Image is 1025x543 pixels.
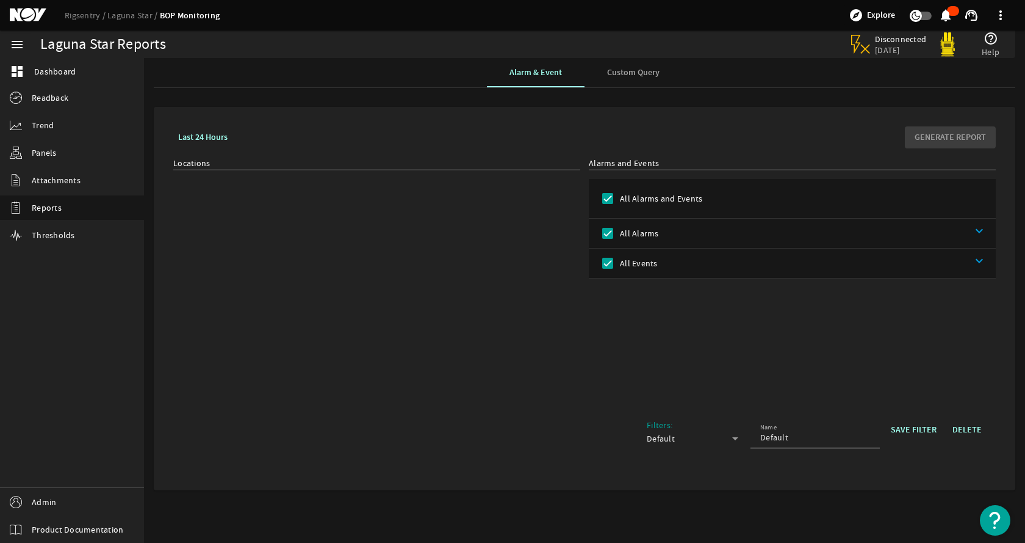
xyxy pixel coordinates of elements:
label: All Alarms and Events [617,192,702,205]
a: Laguna Star [107,10,160,21]
mat-icon: support_agent [964,8,979,23]
span: Help [982,46,999,58]
span: Explore [867,9,895,21]
button: Last 24 Hours [173,126,232,148]
button: DELETE [948,419,987,441]
mat-icon: help_outline [984,31,998,46]
span: Disconnected [875,34,927,45]
a: BOP Monitoring [160,10,220,21]
span: Product Documentation [32,523,123,536]
span: Alarm & Event [509,68,562,77]
button: Open Resource Center [980,505,1010,536]
span: SAVE FILTER [891,424,937,436]
span: [DATE] [875,45,927,56]
mat-icon: explore [849,8,863,23]
label: All Events [617,257,658,269]
span: Trend [32,119,54,131]
div: Laguna Star Reports [40,38,166,51]
a: Rigsentry [65,10,107,21]
span: Attachments [32,174,81,186]
span: Panels [32,147,57,159]
div: Locations [173,157,580,169]
span: Readback [32,92,68,104]
span: Filters: [647,420,672,431]
span: DELETE [952,424,982,436]
div: Alarms and Events [589,157,996,169]
mat-icon: menu [10,37,24,52]
span: Dashboard [34,65,76,78]
span: Thresholds [32,229,75,241]
b: Last 24 Hours [178,131,228,143]
img: Yellowpod.svg [935,32,960,57]
mat-label: Name [760,423,777,432]
button: more_vert [986,1,1015,30]
button: Explore [844,5,900,25]
span: Custom Query [607,68,660,77]
span: Reports [32,202,62,214]
span: Admin [32,496,56,508]
span: Default [647,433,675,444]
mat-icon: dashboard [10,64,24,79]
mat-icon: notifications [938,8,953,23]
button: SAVE FILTER [886,419,941,441]
label: All Alarms [617,227,659,239]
